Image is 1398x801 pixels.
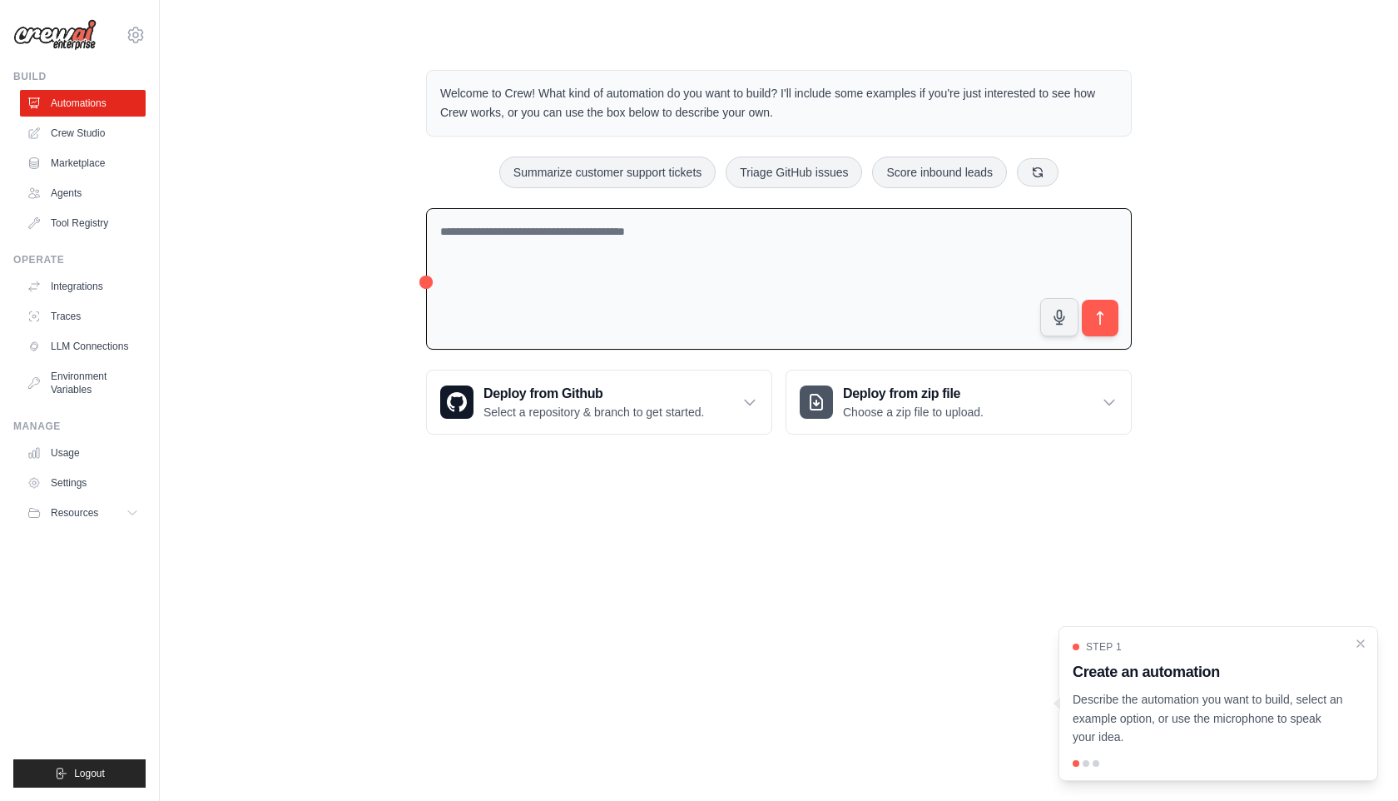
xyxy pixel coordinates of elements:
[440,84,1118,122] p: Welcome to Crew! What kind of automation do you want to build? I'll include some examples if you'...
[51,506,98,520] span: Resources
[20,273,146,300] a: Integrations
[20,333,146,360] a: LLM Connections
[74,767,105,780] span: Logout
[20,180,146,206] a: Agents
[20,470,146,496] a: Settings
[843,384,984,404] h3: Deploy from zip file
[483,384,704,404] h3: Deploy from Github
[13,253,146,266] div: Operate
[20,210,146,236] a: Tool Registry
[1073,660,1344,684] h3: Create an automation
[499,157,716,188] button: Summarize customer support tickets
[20,150,146,177] a: Marketplace
[1086,640,1122,654] span: Step 1
[20,90,146,117] a: Automations
[20,500,146,526] button: Resources
[13,759,146,788] button: Logout
[20,363,146,403] a: Environment Variables
[20,440,146,466] a: Usage
[483,404,704,420] p: Select a repository & branch to get started.
[20,120,146,147] a: Crew Studio
[13,70,146,83] div: Build
[20,303,146,330] a: Traces
[843,404,984,420] p: Choose a zip file to upload.
[726,157,862,188] button: Triage GitHub issues
[1073,690,1344,747] p: Describe the automation you want to build, select an example option, or use the microphone to spe...
[13,19,97,51] img: Logo
[13,420,146,433] div: Manage
[1354,637,1367,650] button: Close walkthrough
[872,157,1007,188] button: Score inbound leads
